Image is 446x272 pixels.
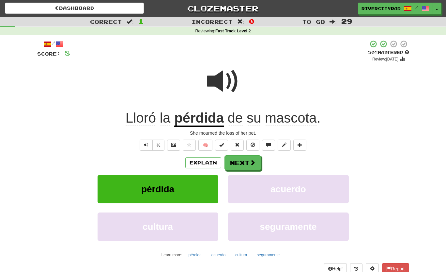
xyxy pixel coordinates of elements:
[270,184,306,194] span: acuerdo
[228,212,349,241] button: seguramente
[372,57,398,61] small: Review: [DATE]
[174,110,224,127] u: pérdida
[247,110,261,126] span: su
[185,157,221,168] button: Explain
[5,3,144,14] a: Dashboard
[126,110,156,126] span: Lloró
[224,155,261,170] button: Next
[141,184,174,194] span: pérdida
[358,3,433,14] a: rivercityrod /
[138,17,144,25] span: 1
[215,140,228,151] button: Set this sentence to 100% Mastered (alt+m)
[249,17,254,25] span: 0
[98,212,218,241] button: cultura
[37,40,70,48] div: /
[341,17,352,25] span: 29
[138,140,165,151] div: Text-to-speech controls
[278,140,291,151] button: Edit sentence (alt+d)
[140,140,153,151] button: Play sentence audio (ctl+space)
[37,51,61,57] span: Score:
[37,130,409,136] div: She mourned the loss of her pet.
[224,110,321,126] span: .
[183,140,196,151] button: Favorite sentence (alt+f)
[185,250,205,260] button: pérdida
[228,175,349,203] button: acuerdo
[127,19,134,25] span: :
[237,19,244,25] span: :
[228,110,243,126] span: de
[192,18,233,25] span: Incorrect
[293,140,306,151] button: Add to collection (alt+a)
[246,140,259,151] button: Ignore sentence (alt+i)
[262,140,275,151] button: Discuss sentence (alt+u)
[232,250,251,260] button: cultura
[215,29,251,33] strong: Fast Track Level 2
[152,140,165,151] button: ½
[98,175,218,203] button: pérdida
[330,19,337,25] span: :
[415,5,418,10] span: /
[161,253,182,257] small: Learn more:
[160,110,171,126] span: la
[90,18,122,25] span: Correct
[154,3,293,14] a: Clozemaster
[265,110,317,126] span: mascota
[260,222,316,232] span: seguramente
[253,250,283,260] button: seguramente
[361,6,401,11] span: rivercityrod
[368,50,378,55] span: 50 %
[198,140,212,151] button: 🧠
[65,49,70,57] span: 8
[368,50,409,56] div: Mastered
[302,18,325,25] span: To go
[143,222,173,232] span: cultura
[231,140,244,151] button: Reset to 0% Mastered (alt+r)
[167,140,180,151] button: Show image (alt+x)
[208,250,229,260] button: acuerdo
